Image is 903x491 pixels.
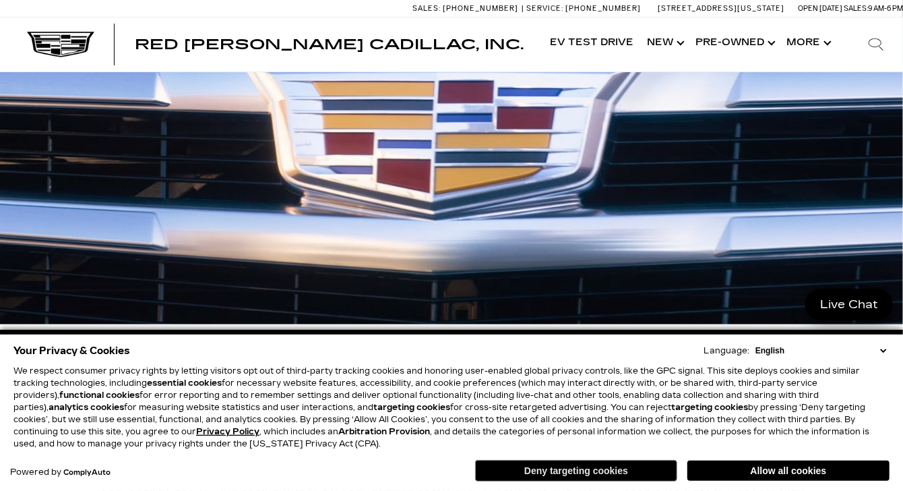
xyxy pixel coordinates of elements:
a: Red [PERSON_NAME] Cadillac, Inc. [135,38,524,51]
a: Privacy Policy [196,427,259,436]
span: [PHONE_NUMBER] [443,4,518,13]
span: Live Chat [813,297,885,312]
span: Your Privacy & Cookies [13,341,130,360]
strong: targeting cookies [373,403,450,412]
a: EV Test Drive [543,16,640,70]
button: Deny targeting cookies [475,460,677,482]
img: Cadillac Dark Logo with Cadillac White Text [27,32,94,57]
button: More [780,16,836,70]
strong: analytics cookies [49,403,124,412]
strong: Arbitration Provision [338,427,430,436]
div: Language: [704,347,749,355]
button: Allow all cookies [687,461,890,481]
a: ComplyAuto [63,469,111,477]
span: [PHONE_NUMBER] [565,4,641,13]
a: Live Chat [805,289,893,320]
span: 9 AM-6 PM [868,4,903,13]
a: New [640,16,689,70]
span: Red [PERSON_NAME] Cadillac, Inc. [135,36,524,53]
span: Sales: [844,4,868,13]
a: Pre-Owned [689,16,780,70]
span: Open [DATE] [798,4,842,13]
strong: targeting cookies [671,403,748,412]
a: [STREET_ADDRESS][US_STATE] [658,4,784,13]
strong: functional cookies [59,391,139,400]
a: Service: [PHONE_NUMBER] [522,5,644,12]
span: Service: [526,4,563,13]
div: Powered by [10,468,111,477]
a: Sales: [PHONE_NUMBER] [412,5,522,12]
span: Sales: [412,4,441,13]
strong: essential cookies [147,378,222,388]
p: We respect consumer privacy rights by letting visitors opt out of third-party tracking cookies an... [13,365,890,450]
select: Language Select [752,345,890,357]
